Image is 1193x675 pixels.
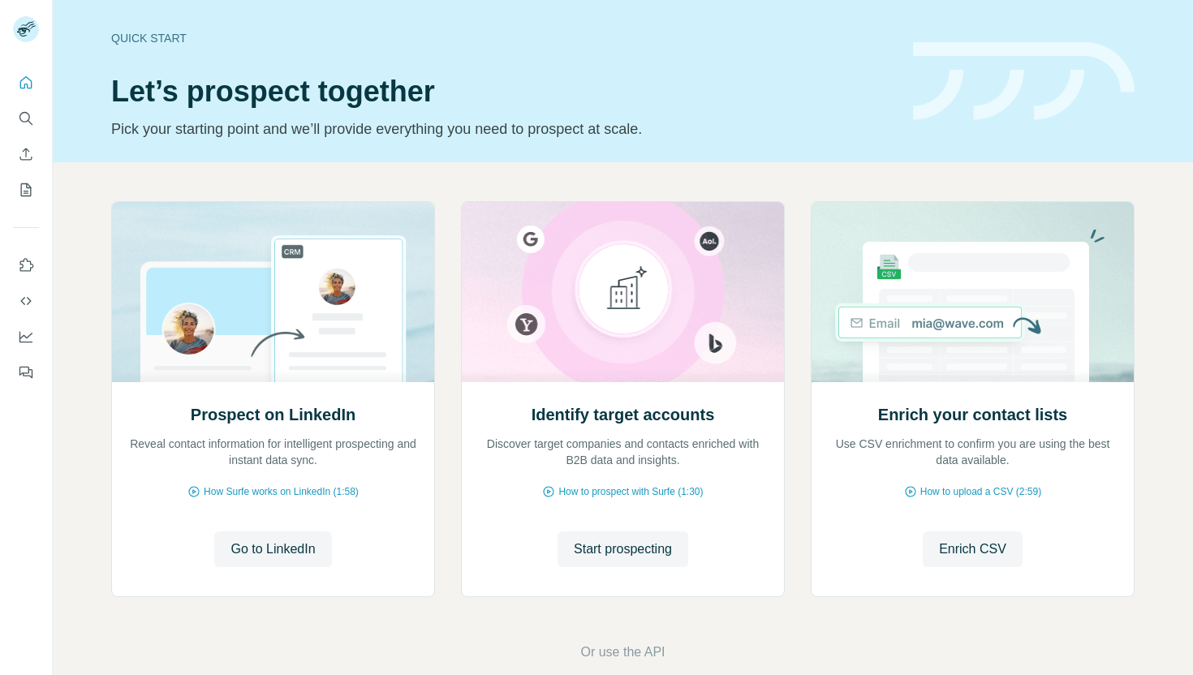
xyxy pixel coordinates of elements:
p: Discover target companies and contacts enriched with B2B data and insights. [478,436,768,468]
h1: Let’s prospect together [111,75,894,108]
button: Use Surfe API [13,286,39,316]
img: Prospect on LinkedIn [111,202,435,382]
span: How Surfe works on LinkedIn (1:58) [204,484,359,499]
button: Dashboard [13,322,39,351]
span: Start prospecting [574,540,672,559]
button: My lists [13,175,39,204]
span: Enrich CSV [939,540,1006,559]
button: Enrich CSV [923,531,1023,567]
p: Use CSV enrichment to confirm you are using the best data available. [828,436,1118,468]
button: Use Surfe on LinkedIn [13,251,39,280]
button: Start prospecting [558,531,688,567]
p: Reveal contact information for intelligent prospecting and instant data sync. [128,436,418,468]
img: Identify target accounts [461,202,785,382]
span: Go to LinkedIn [230,540,315,559]
button: Or use the API [580,643,665,662]
span: How to upload a CSV (2:59) [920,484,1041,499]
h2: Enrich your contact lists [878,403,1067,426]
div: Quick start [111,30,894,46]
span: How to prospect with Surfe (1:30) [558,484,703,499]
button: Enrich CSV [13,140,39,169]
button: Quick start [13,68,39,97]
button: Go to LinkedIn [214,531,331,567]
button: Search [13,104,39,133]
button: Feedback [13,358,39,387]
p: Pick your starting point and we’ll provide everything you need to prospect at scale. [111,118,894,140]
h2: Identify target accounts [532,403,715,426]
img: banner [913,42,1135,121]
h2: Prospect on LinkedIn [191,403,355,426]
img: Enrich your contact lists [811,202,1135,382]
